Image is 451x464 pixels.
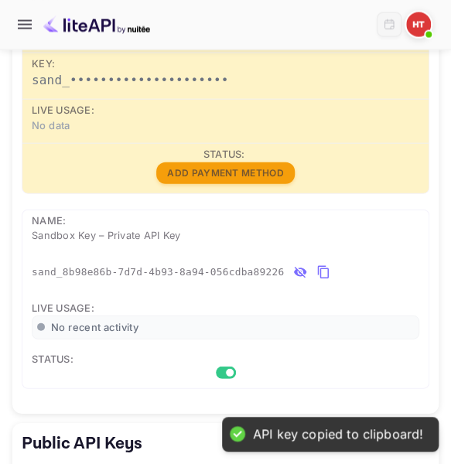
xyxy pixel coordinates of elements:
[32,118,419,135] span: No data
[32,71,419,90] p: sand_•••••••••••••••••••••
[253,426,423,442] div: API key copied to clipboard!
[51,321,138,334] span: No recent activity
[32,230,180,241] span: Sandbox Key – Private API Key
[22,432,429,455] h5: Public API Keys
[32,264,284,279] span: sand_8b98e86b-7d7d-4b93-8a94-056cdba89226
[32,162,419,185] a: Add Payment Method
[43,15,150,34] img: LiteAPI Logo
[156,162,294,185] button: Add Payment Method
[406,12,431,37] img: Heianui TAPARE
